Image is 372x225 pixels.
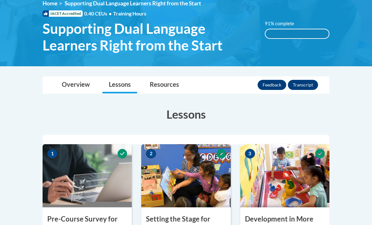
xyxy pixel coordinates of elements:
span: Training Hours [113,11,146,17]
span: IACET Accredited [43,11,83,17]
img: Course Image [240,145,329,208]
span: • [109,11,112,17]
span: 0.40 CEUs [84,10,113,17]
a: Home [43,0,57,7]
span: 1 [47,149,57,159]
a: Resources [143,77,185,94]
label: 91% complete [265,21,301,27]
div: 100% [265,30,329,38]
h3: Lessons [43,107,329,122]
img: Course Image [141,145,230,208]
a: Overview [55,77,96,94]
button: Transcript [288,80,318,90]
span: 3 [245,149,255,159]
a: Lessons [102,77,137,94]
span: Supporting Dual Language Learners Right from the Start [43,21,255,54]
span: Supporting Dual Language Learners Right from the Start [65,0,201,7]
img: Course Image [43,145,132,208]
button: Feedback [258,80,286,90]
span: 2 [146,149,156,159]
